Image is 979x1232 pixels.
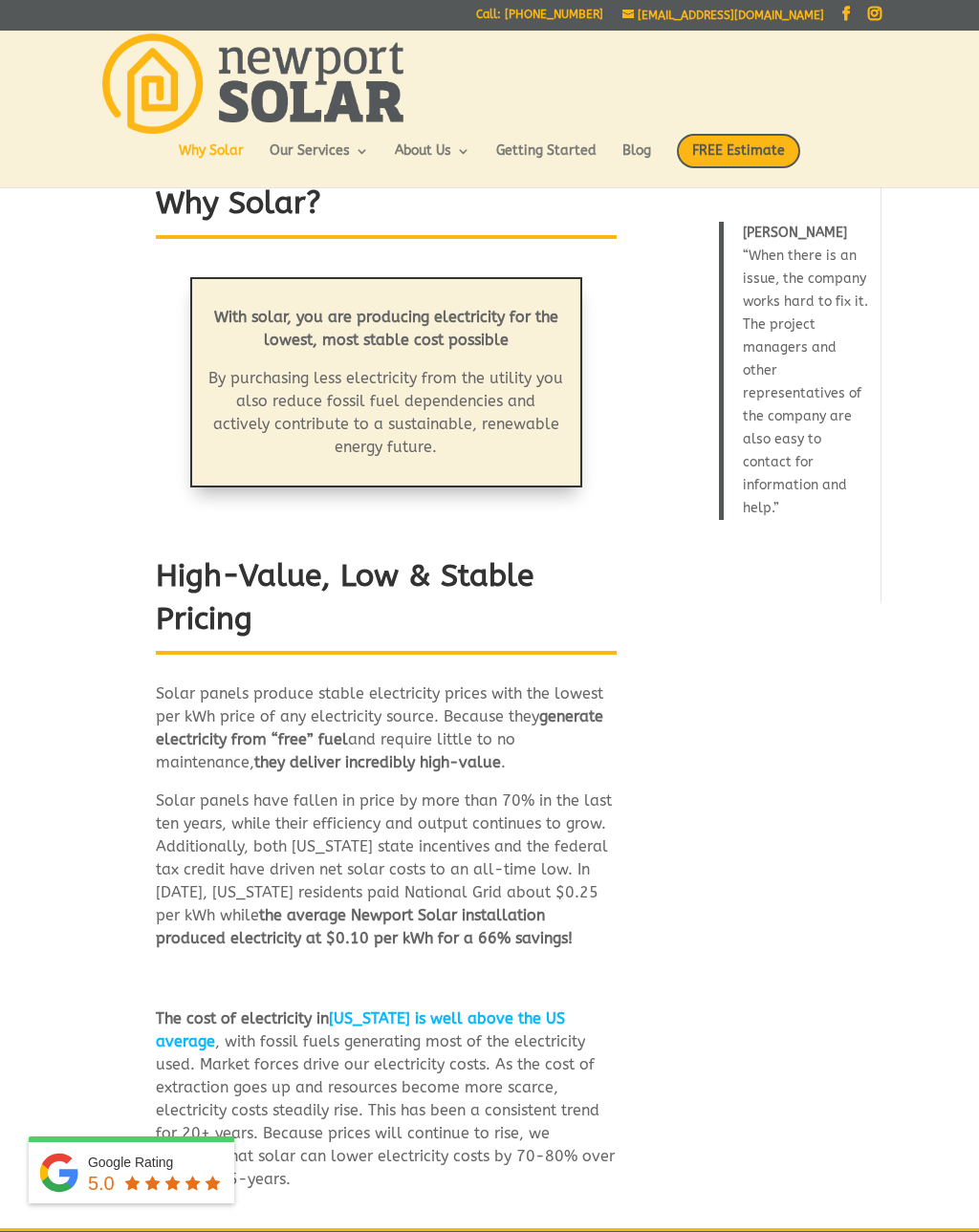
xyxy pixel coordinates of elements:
[156,789,618,950] p: Solar panels have fallen in price by more than 70% in the last ten years, while their efficiency ...
[156,558,533,637] strong: High-Value, Low & Stable Pricing
[179,144,244,177] a: Why Solar
[156,707,603,748] strong: generate electricity from “free” fuel
[156,1009,565,1050] a: [US_STATE] is well above the US average
[156,682,618,789] p: Solar panels produce stable electricity prices with the lowest per kWh price of any electricity s...
[743,225,847,241] span: [PERSON_NAME]
[88,1153,225,1172] div: Google Rating
[88,1173,115,1194] span: 5.0
[719,222,869,520] blockquote: When there is an issue, the company works hard to fix it. The project managers and other represen...
[214,308,558,349] strong: With solar, you are producing electricity for the lowest, most stable cost possible
[395,144,470,177] a: About Us
[156,1007,618,1191] div: , with fossil fuels generating most of the electricity used. Market forces drive our electricity ...
[156,185,321,221] strong: Why Solar?
[677,134,800,168] span: FREE Estimate
[496,144,597,177] a: Getting Started
[156,906,573,947] strong: the average Newport Solar installation produced electricity at $0.10 per kWh for a 66% savings!
[476,9,603,29] a: Call: [PHONE_NUMBER]
[622,144,651,177] a: Blog
[102,33,402,134] img: Newport Solar | Solar Energy Optimized.
[156,1009,565,1050] strong: The cost of electricity in
[254,753,501,771] strong: they deliver incredibly high-value
[622,9,824,22] a: [EMAIL_ADDRESS][DOMAIN_NAME]
[677,134,800,187] a: FREE Estimate
[270,144,369,177] a: Our Services
[207,367,566,459] p: By purchasing less electricity from the utility you also reduce fossil fuel dependencies and acti...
